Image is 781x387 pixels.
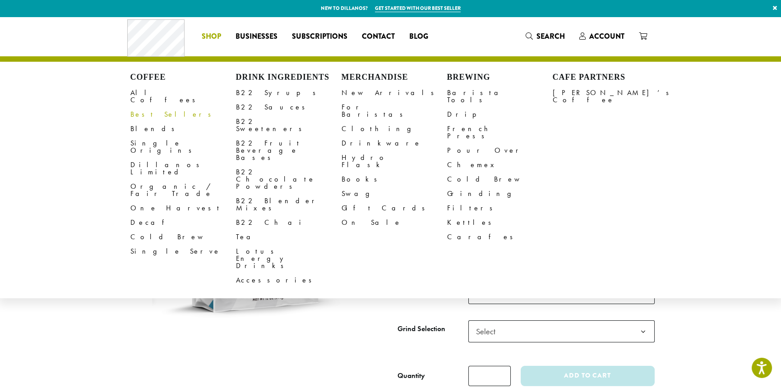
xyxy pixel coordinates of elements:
[342,172,447,187] a: Books
[130,179,236,201] a: Organic / Fair Trade
[342,215,447,230] a: On Sale
[130,244,236,259] a: Single Serve
[202,31,221,42] span: Shop
[236,31,277,42] span: Businesses
[130,158,236,179] a: Dillanos Limited
[130,86,236,107] a: All Coffees
[397,370,425,381] div: Quantity
[553,73,658,82] h4: Cafe Partners
[536,31,564,41] span: Search
[236,86,342,100] a: B22 Syrups
[342,201,447,215] a: Gift Cards
[521,366,654,386] button: Add to cart
[194,29,228,44] a: Shop
[236,273,342,287] a: Accessories
[375,5,461,12] a: Get started with our best seller
[130,107,236,122] a: Best Sellers
[409,31,428,42] span: Blog
[130,122,236,136] a: Blends
[130,73,236,82] h4: Coffee
[342,150,447,172] a: Hydro Flask
[362,31,395,42] span: Contact
[292,31,347,42] span: Subscriptions
[447,86,553,107] a: Barista Tools
[342,187,447,201] a: Swag
[236,194,342,215] a: B22 Blender Mixes
[342,86,447,100] a: New Arrivals
[236,114,342,136] a: B22 Sweeteners
[447,230,553,244] a: Carafes
[130,215,236,230] a: Decaf
[342,100,447,122] a: For Baristas
[236,73,342,82] h4: Drink Ingredients
[447,122,553,143] a: French Press
[236,100,342,114] a: B22 Sauces
[553,86,658,107] a: [PERSON_NAME]’s Coffee
[130,201,236,215] a: One Harvest
[518,29,572,44] a: Search
[342,136,447,150] a: Drinkware
[447,187,553,201] a: Grinding
[447,107,553,122] a: Drip
[589,31,624,41] span: Account
[236,165,342,194] a: B22 Chocolate Powders
[236,136,342,165] a: B22 Fruit Beverage Bases
[236,244,342,273] a: Lotus Energy Drinks
[130,230,236,244] a: Cold Brew
[342,73,447,82] h4: Merchandise
[447,158,553,172] a: Chemex
[472,323,504,340] span: Select
[236,215,342,230] a: B22 Chai
[447,172,553,187] a: Cold Brew
[130,136,236,158] a: Single Origins
[342,122,447,136] a: Clothing
[447,143,553,158] a: Pour Over
[236,230,342,244] a: Tea
[468,320,655,342] span: Select
[447,215,553,230] a: Kettles
[468,366,511,386] input: Product quantity
[397,323,468,336] label: Grind Selection
[447,201,553,215] a: Filters
[447,73,553,82] h4: Brewing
